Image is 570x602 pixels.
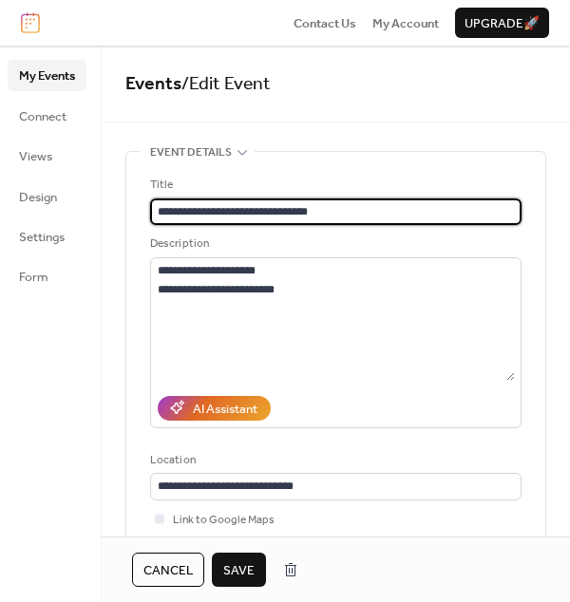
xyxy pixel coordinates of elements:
button: Cancel [132,553,204,587]
span: Contact Us [294,14,356,33]
a: Settings [8,221,86,252]
span: Connect [19,107,66,126]
a: Events [125,66,181,102]
div: Description [150,235,518,254]
div: AI Assistant [193,400,257,419]
span: Views [19,147,52,166]
button: Save [212,553,266,587]
a: Design [8,181,86,212]
img: logo [21,12,40,33]
span: Save [223,561,255,580]
span: Link to Google Maps [173,511,275,530]
a: My Account [372,13,439,32]
button: Upgrade🚀 [455,8,549,38]
div: Title [150,176,518,195]
span: My Events [19,66,75,85]
span: / Edit Event [181,66,271,102]
button: AI Assistant [158,396,271,421]
a: Form [8,261,86,292]
span: My Account [372,14,439,33]
a: Contact Us [294,13,356,32]
a: Views [8,141,86,171]
span: Cancel [143,561,193,580]
div: Location [150,451,518,470]
span: Upgrade 🚀 [465,14,540,33]
span: Design [19,188,57,207]
a: Connect [8,101,86,131]
span: Form [19,268,48,287]
a: My Events [8,60,86,90]
span: Settings [19,228,65,247]
span: Event details [150,143,232,162]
